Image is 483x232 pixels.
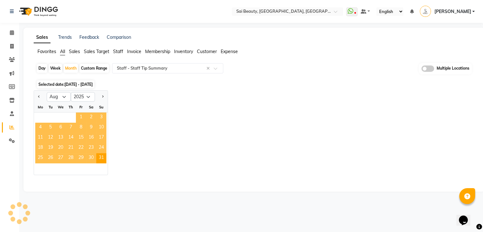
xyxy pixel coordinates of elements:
[66,133,76,143] span: 14
[86,153,96,163] span: 30
[69,49,80,54] span: Sales
[66,102,76,112] div: Th
[56,153,66,163] div: Wednesday, August 27, 2025
[66,143,76,153] div: Thursday, August 21, 2025
[49,64,62,73] div: Week
[66,153,76,163] span: 28
[206,65,212,72] span: Clear all
[96,133,106,143] div: Sunday, August 17, 2025
[35,123,45,133] div: Monday, August 4, 2025
[45,123,56,133] span: 5
[35,133,45,143] span: 11
[434,8,471,15] span: [PERSON_NAME]
[76,123,86,133] span: 8
[96,153,106,163] div: Sunday, August 31, 2025
[145,49,170,54] span: Membership
[37,80,94,88] span: Selected date:
[221,49,238,54] span: Expense
[107,34,131,40] a: Comparison
[79,64,109,73] div: Custom Range
[66,153,76,163] div: Thursday, August 28, 2025
[96,133,106,143] span: 17
[58,34,72,40] a: Trends
[76,133,86,143] span: 15
[79,34,99,40] a: Feedback
[56,153,66,163] span: 27
[113,49,123,54] span: Staff
[96,113,106,123] span: 3
[37,49,56,54] span: Favorites
[86,123,96,133] div: Saturday, August 9, 2025
[56,143,66,153] div: Wednesday, August 20, 2025
[76,133,86,143] div: Friday, August 15, 2025
[56,143,66,153] span: 20
[174,49,193,54] span: Inventory
[37,92,42,102] button: Previous month
[86,143,96,153] div: Saturday, August 23, 2025
[66,133,76,143] div: Thursday, August 14, 2025
[96,123,106,133] span: 10
[35,153,45,163] span: 25
[76,143,86,153] span: 22
[64,64,78,73] div: Month
[56,123,66,133] span: 6
[76,123,86,133] div: Friday, August 8, 2025
[45,133,56,143] span: 12
[86,113,96,123] div: Saturday, August 2, 2025
[35,143,45,153] div: Monday, August 18, 2025
[64,82,93,87] span: [DATE] - [DATE]
[45,153,56,163] div: Tuesday, August 26, 2025
[197,49,217,54] span: Customer
[96,102,106,112] div: Su
[76,113,86,123] span: 1
[56,133,66,143] span: 13
[66,123,76,133] div: Thursday, August 7, 2025
[76,143,86,153] div: Friday, August 22, 2025
[66,123,76,133] span: 7
[45,102,56,112] div: Tu
[47,92,71,102] select: Select month
[96,113,106,123] div: Sunday, August 3, 2025
[420,6,431,17] img: Srijana
[71,92,95,102] select: Select year
[56,123,66,133] div: Wednesday, August 6, 2025
[86,102,96,112] div: Sa
[96,123,106,133] div: Sunday, August 10, 2025
[37,64,47,73] div: Day
[45,143,56,153] span: 19
[100,92,105,102] button: Next month
[45,123,56,133] div: Tuesday, August 5, 2025
[35,102,45,112] div: Mo
[96,143,106,153] span: 24
[456,207,477,226] iframe: chat widget
[127,49,141,54] span: Invoice
[86,113,96,123] span: 2
[35,123,45,133] span: 4
[86,133,96,143] div: Saturday, August 16, 2025
[76,113,86,123] div: Friday, August 1, 2025
[86,153,96,163] div: Saturday, August 30, 2025
[86,123,96,133] span: 9
[45,153,56,163] span: 26
[84,49,109,54] span: Sales Target
[76,102,86,112] div: Fr
[96,153,106,163] span: 31
[45,143,56,153] div: Tuesday, August 19, 2025
[56,133,66,143] div: Wednesday, August 13, 2025
[35,143,45,153] span: 18
[60,49,65,54] span: All
[437,65,469,72] span: Multiple Locations
[16,3,60,20] img: logo
[66,143,76,153] span: 21
[86,133,96,143] span: 16
[34,32,50,43] a: Sales
[76,153,86,163] span: 29
[76,153,86,163] div: Friday, August 29, 2025
[96,143,106,153] div: Sunday, August 24, 2025
[56,102,66,112] div: We
[35,153,45,163] div: Monday, August 25, 2025
[45,133,56,143] div: Tuesday, August 12, 2025
[86,143,96,153] span: 23
[35,133,45,143] div: Monday, August 11, 2025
